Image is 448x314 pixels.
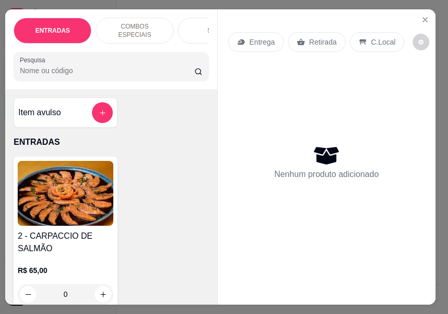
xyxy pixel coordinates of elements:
h4: Item avulso [18,106,61,119]
p: ENTRADAS [35,26,70,35]
button: decrease-product-quantity [413,34,429,50]
button: decrease-product-quantity [20,286,36,303]
p: Retirada [309,37,337,47]
button: Close [417,11,433,28]
p: Entrega [249,37,275,47]
button: increase-product-quantity [95,286,111,303]
p: C.Local [371,37,396,47]
p: Nenhum produto adicionado [274,168,379,181]
button: add-separate-item [92,102,113,123]
img: product-image [18,161,113,226]
p: ENTRADAS [14,136,209,148]
p: SUSHI [207,26,227,35]
p: COMBOS ESPECIAIS [104,22,165,39]
input: Pesquisa [20,65,194,76]
p: R$ 65,00 [18,265,113,276]
h4: 2 - CARPACCIO DE SALMÃO [18,230,113,255]
label: Pesquisa [20,56,49,64]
